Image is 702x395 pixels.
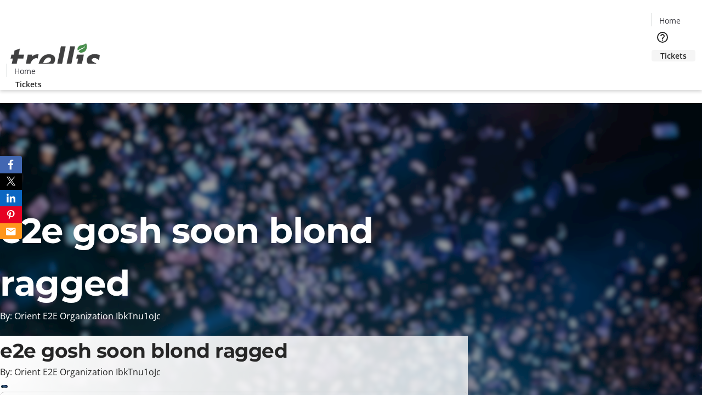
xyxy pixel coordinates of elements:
a: Tickets [652,50,695,61]
a: Home [7,65,42,77]
button: Cart [652,61,673,83]
span: Tickets [15,78,42,90]
button: Help [652,26,673,48]
a: Tickets [7,78,50,90]
span: Tickets [660,50,687,61]
img: Orient E2E Organization IbkTnu1oJc's Logo [7,31,104,86]
a: Home [652,15,687,26]
span: Home [659,15,681,26]
span: Home [14,65,36,77]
